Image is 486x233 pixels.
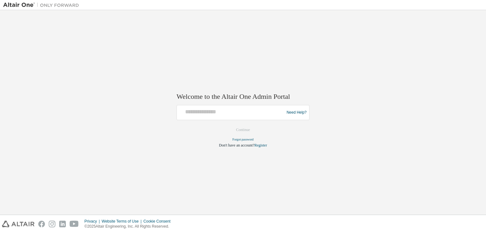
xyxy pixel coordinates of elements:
img: instagram.svg [49,221,55,227]
img: altair_logo.svg [2,221,34,227]
span: Don't have an account? [219,143,254,148]
img: youtube.svg [70,221,79,227]
h2: Welcome to the Altair One Admin Portal [177,92,309,101]
img: facebook.svg [38,221,45,227]
img: Altair One [3,2,82,8]
a: Register [254,143,267,148]
a: Forgot password [233,138,254,141]
img: linkedin.svg [59,221,66,227]
div: Website Terms of Use [102,219,143,224]
div: Privacy [84,219,102,224]
div: Cookie Consent [143,219,174,224]
p: © 2025 Altair Engineering, Inc. All Rights Reserved. [84,224,174,229]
